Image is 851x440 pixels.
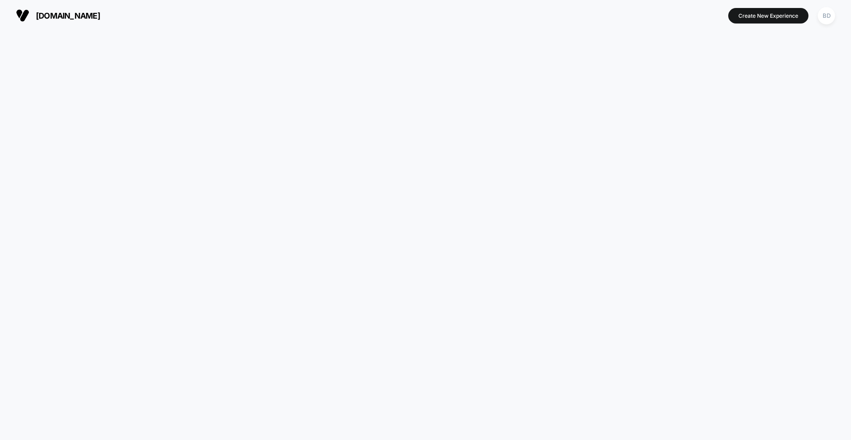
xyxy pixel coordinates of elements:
div: BD [818,7,835,24]
button: Create New Experience [728,8,808,24]
img: Visually logo [16,9,29,22]
button: BD [815,7,838,25]
button: [DOMAIN_NAME] [13,8,103,23]
span: [DOMAIN_NAME] [36,11,100,20]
